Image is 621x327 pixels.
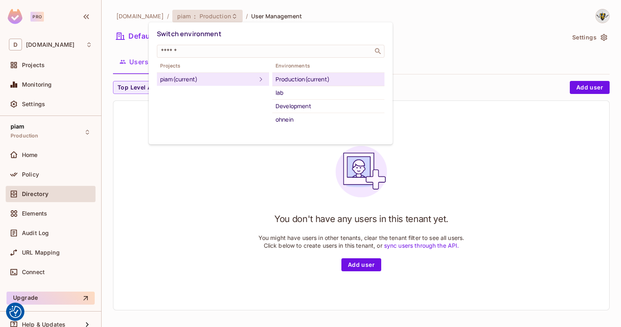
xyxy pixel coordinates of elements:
[276,88,381,98] div: lab
[276,101,381,111] div: Development
[157,29,221,38] span: Switch environment
[272,63,384,69] span: Environments
[9,306,22,318] img: Revisit consent button
[276,115,381,124] div: ohnein
[276,74,381,84] div: Production (current)
[160,74,256,84] div: piam (current)
[9,306,22,318] button: Consent Preferences
[157,63,269,69] span: Projects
